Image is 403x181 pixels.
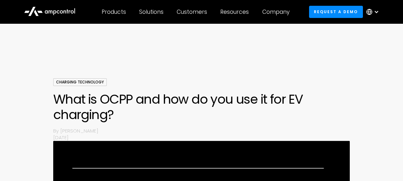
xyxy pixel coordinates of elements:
div: Resources [220,8,249,15]
p: By [53,127,60,134]
p: [DATE] [53,134,350,141]
div: Customers [177,8,207,15]
div: Solutions [139,8,164,15]
div: Company [262,8,290,15]
div: Products [102,8,126,15]
div: Charging Technology [53,78,107,86]
p: [PERSON_NAME] [60,127,350,134]
h1: What is OCPP and how do you use it for EV charging? [53,91,350,122]
a: Request a demo [309,6,363,18]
